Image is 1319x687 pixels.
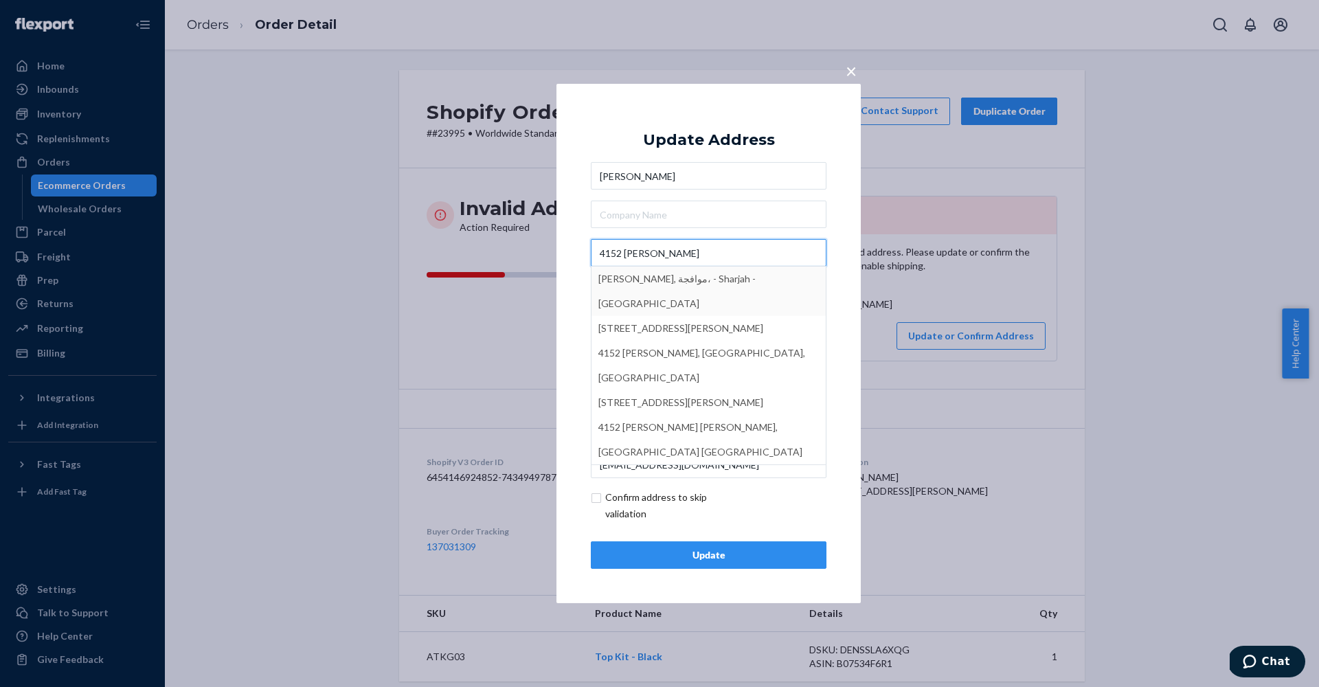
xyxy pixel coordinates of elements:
[598,390,819,415] div: [STREET_ADDRESS][PERSON_NAME]
[846,59,857,82] span: ×
[1230,646,1305,680] iframe: Opens a widget where you can chat to one of our agents
[598,316,819,341] div: [STREET_ADDRESS][PERSON_NAME]
[591,239,826,267] input: [PERSON_NAME], موافجة، - Sharjah - [GEOGRAPHIC_DATA][STREET_ADDRESS][PERSON_NAME]4152 [PERSON_NAM...
[598,415,819,464] div: 4152 [PERSON_NAME] [PERSON_NAME], [GEOGRAPHIC_DATA] [GEOGRAPHIC_DATA]
[591,201,826,228] input: Company Name
[643,132,775,148] div: Update Address
[602,548,815,562] div: Update
[591,541,826,569] button: Update
[591,162,826,190] input: First & Last Name
[598,341,819,390] div: 4152 [PERSON_NAME], [GEOGRAPHIC_DATA], [GEOGRAPHIC_DATA]
[598,267,819,316] div: [PERSON_NAME], موافجة، - Sharjah - [GEOGRAPHIC_DATA]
